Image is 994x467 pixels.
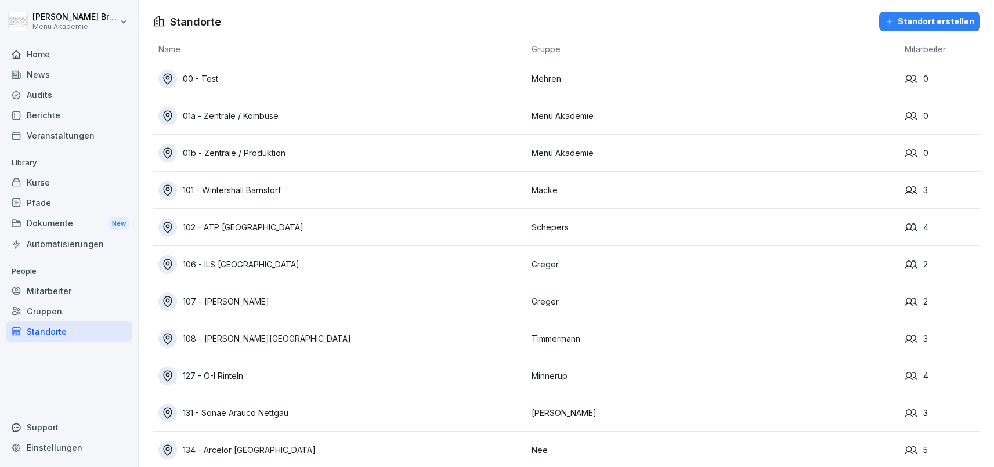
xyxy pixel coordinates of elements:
a: 01a - Zentrale / Kombüse [158,107,526,125]
p: People [6,262,132,281]
div: 3 [905,184,980,197]
h1: Standorte [170,14,221,30]
div: 4 [905,370,980,382]
a: 134 - Arcelor [GEOGRAPHIC_DATA] [158,441,526,459]
a: Berichte [6,105,132,125]
div: 0 [905,147,980,160]
td: Minnerup [526,357,899,394]
th: Mitarbeiter [899,38,980,60]
div: Standort erstellen [885,15,974,28]
a: 01b - Zentrale / Produktion [158,144,526,162]
div: Dokumente [6,213,132,234]
a: 106 - ILS [GEOGRAPHIC_DATA] [158,255,526,274]
a: Automatisierungen [6,234,132,254]
td: Menü Akademie [526,135,899,172]
a: 00 - Test [158,70,526,88]
p: [PERSON_NAME] Bruns [32,12,117,22]
div: 5 [905,444,980,457]
a: 131 - Sonae Arauco Nettgau [158,404,526,422]
p: Menü Akademie [32,23,117,31]
button: Standort erstellen [879,12,980,31]
a: News [6,64,132,85]
td: Timmermann [526,320,899,357]
a: Veranstaltungen [6,125,132,146]
div: 3 [905,407,980,419]
a: Einstellungen [6,437,132,458]
div: 2 [905,295,980,308]
div: 0 [905,110,980,122]
div: 4 [905,221,980,234]
a: Gruppen [6,301,132,321]
a: 101 - Wintershall Barnstorf [158,181,526,200]
td: Menü Akademie [526,97,899,135]
a: 127 - O-I Rinteln [158,367,526,385]
div: 0 [905,73,980,85]
p: Library [6,154,132,172]
td: Greger [526,283,899,320]
div: New [109,217,129,230]
a: 107 - [PERSON_NAME] [158,292,526,311]
a: Home [6,44,132,64]
th: Name [153,38,526,60]
a: Mitarbeiter [6,281,132,301]
td: Greger [526,246,899,283]
a: DokumenteNew [6,213,132,234]
td: [PERSON_NAME] [526,394,899,432]
a: Pfade [6,193,132,213]
a: 102 - ATP [GEOGRAPHIC_DATA] [158,218,526,237]
div: 3 [905,332,980,345]
div: Support [6,417,132,437]
div: 2 [905,258,980,271]
td: Macke [526,172,899,209]
th: Gruppe [526,38,899,60]
a: Standorte [6,321,132,342]
a: Kurse [6,172,132,193]
td: Mehren [526,60,899,97]
a: 108 - [PERSON_NAME][GEOGRAPHIC_DATA] [158,330,526,348]
a: Audits [6,85,132,105]
td: Schepers [526,209,899,246]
